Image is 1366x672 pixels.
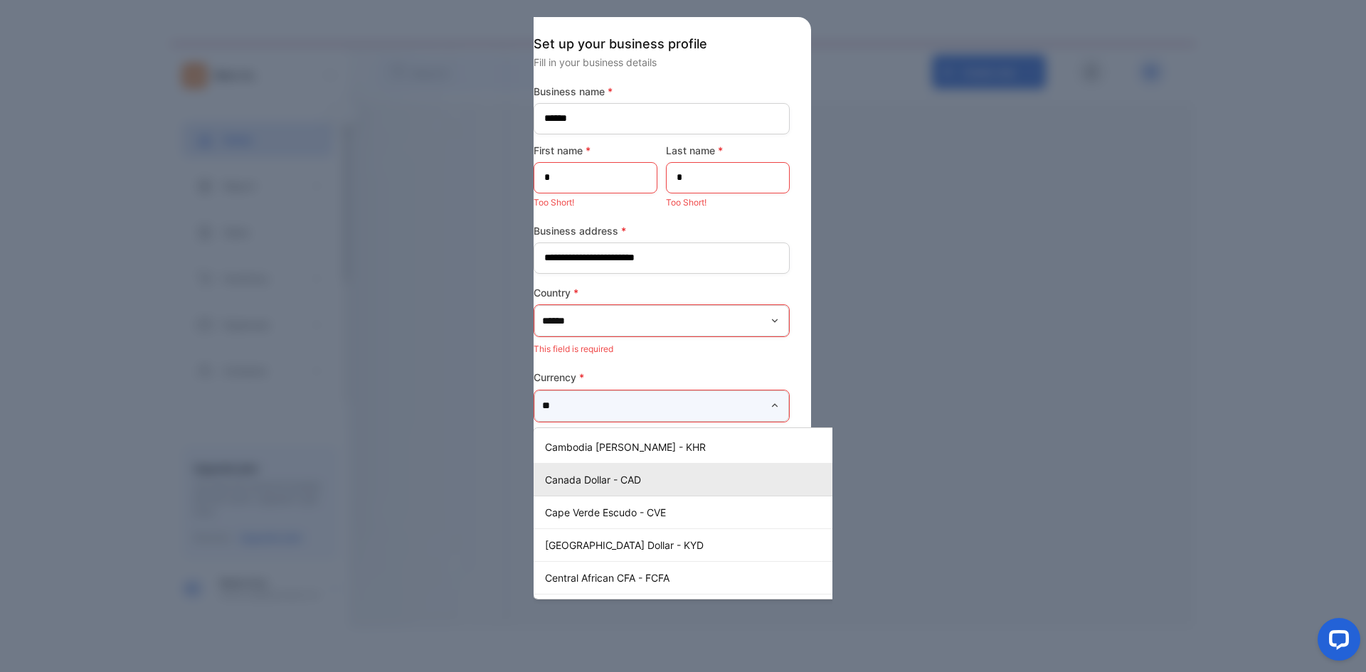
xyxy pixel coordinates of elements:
[534,84,790,99] label: Business name
[534,340,790,358] p: This field is required
[534,285,790,300] label: Country
[534,223,790,238] label: Business address
[666,193,790,212] p: Too Short!
[534,34,790,53] p: Set up your business profile
[545,538,844,553] p: [GEOGRAPHIC_DATA] Dollar - KYD
[534,370,790,385] label: Currency
[534,55,790,70] p: Fill in your business details
[545,570,844,585] p: Central African CFA - FCFA
[1306,612,1366,672] iframe: LiveChat chat widget
[545,439,844,454] p: Cambodia [PERSON_NAME] - KHR
[545,472,844,487] p: Canada Dollar - CAD
[534,193,657,212] p: Too Short!
[545,505,844,520] p: Cape Verde Escudo - CVE
[666,143,790,158] label: Last name
[534,425,790,444] p: This field is required
[534,143,657,158] label: First name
